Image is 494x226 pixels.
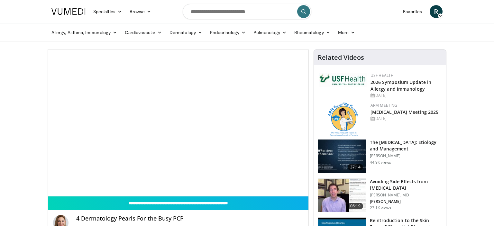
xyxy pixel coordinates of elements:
span: 37:14 [348,164,363,170]
img: VuMedi Logo [51,8,86,15]
a: ARM Meeting [370,103,398,108]
a: Pulmonology [250,26,290,39]
a: 37:14 The [MEDICAL_DATA]: Etiology and Management [PERSON_NAME] 44.9K views [318,139,442,173]
a: Favorites [399,5,426,18]
p: 44.9K views [370,160,391,165]
p: 23.1K views [370,205,391,211]
a: Browse [126,5,155,18]
a: 2026 Symposium Update in Allergy and Immunology [370,79,431,92]
div: [DATE] [370,93,441,98]
img: c5af237d-e68a-4dd3-8521-77b3daf9ece4.150x105_q85_crop-smart_upscale.jpg [318,140,366,173]
h3: Avoiding Side Effects from [MEDICAL_DATA] [370,178,442,191]
span: 06:19 [348,203,363,209]
video-js: Video Player [48,50,308,196]
p: [PERSON_NAME], MD [370,193,442,198]
h3: The [MEDICAL_DATA]: Etiology and Management [370,139,442,152]
a: Cardiovascular [121,26,166,39]
img: 6ba8804a-8538-4002-95e7-a8f8012d4a11.png.150x105_q85_autocrop_double_scale_upscale_version-0.2.jpg [319,73,367,87]
h4: Related Videos [318,54,364,61]
h4: 4 Dermatology Pearls For the Busy PCP [76,215,303,222]
a: 06:19 Avoiding Side Effects from [MEDICAL_DATA] [PERSON_NAME], MD [PERSON_NAME] 23.1K views [318,178,442,212]
p: [PERSON_NAME] [370,153,442,158]
a: Allergy, Asthma, Immunology [48,26,121,39]
a: More [334,26,359,39]
a: Specialties [89,5,126,18]
p: [PERSON_NAME] [370,199,442,204]
a: USF Health [370,73,394,78]
img: 6f9900f7-f6e7-4fd7-bcbb-2a1dc7b7d476.150x105_q85_crop-smart_upscale.jpg [318,179,366,212]
a: [MEDICAL_DATA] Meeting 2025 [370,109,439,115]
img: 89a28c6a-718a-466f-b4d1-7c1f06d8483b.png.150x105_q85_autocrop_double_scale_upscale_version-0.2.png [328,103,358,136]
a: Rheumatology [290,26,334,39]
div: [DATE] [370,116,441,122]
input: Search topics, interventions [183,4,311,19]
a: Endocrinology [206,26,250,39]
a: R [430,5,443,18]
a: Dermatology [166,26,206,39]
